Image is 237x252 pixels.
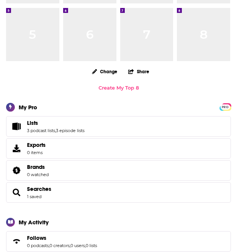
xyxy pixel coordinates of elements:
[6,231,231,252] span: Follows
[55,128,56,133] span: ,
[27,120,84,126] a: Lists
[19,219,49,226] div: My Activity
[19,104,37,111] div: My Pro
[6,160,231,181] span: Brands
[27,142,46,148] span: Exports
[27,194,41,199] a: 1 saved
[70,243,85,248] a: 0 users
[6,182,231,203] span: Searches
[6,116,231,137] span: Lists
[27,164,49,170] a: Brands
[9,165,24,176] a: Brands
[27,128,55,133] a: 3 podcast lists
[6,138,231,159] a: Exports
[27,243,49,248] a: 0 podcasts
[27,120,38,126] span: Lists
[49,243,70,248] a: 0 creators
[87,67,122,76] button: Change
[9,143,24,154] span: Exports
[221,104,230,110] span: PRO
[99,85,139,91] a: Create My Top 8
[27,186,51,192] a: Searches
[27,235,97,241] a: Follows
[128,64,149,79] button: Share
[27,164,45,170] span: Brands
[9,121,24,132] a: Lists
[27,172,49,177] a: 0 watched
[27,150,46,155] span: 0 items
[9,187,24,198] a: Searches
[221,104,230,109] a: PRO
[86,243,97,248] a: 0 lists
[9,236,24,247] a: Follows
[27,235,46,241] span: Follows
[56,128,84,133] a: 3 episode lists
